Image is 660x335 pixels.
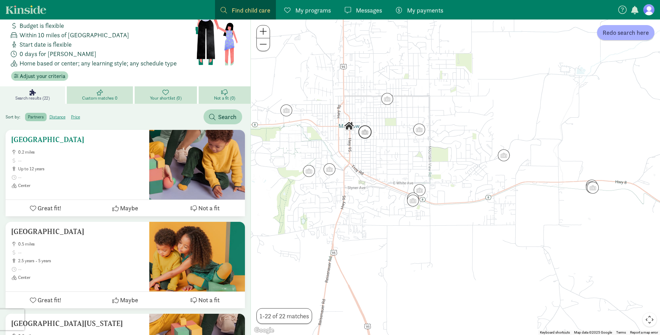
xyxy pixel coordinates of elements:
span: 0 days for [PERSON_NAME] [19,49,96,59]
span: Find child care [232,6,270,15]
button: Keyboard shortcuts [540,330,570,335]
button: Not a fit [165,292,245,308]
button: Search [204,109,242,124]
button: Map camera controls [643,313,657,327]
span: 2.5 years - 5 years [18,258,144,264]
span: 1-22 of 22 matches [260,311,309,321]
a: Kinside [6,5,46,14]
span: Center [18,275,144,280]
a: Custom matches 0 [67,86,135,104]
button: Great fit! [6,200,85,216]
span: My payments [407,6,443,15]
div: Click to see details [586,181,598,193]
button: Great fit! [6,292,85,308]
span: Within 10 miles of [GEOGRAPHIC_DATA] [19,30,129,40]
h5: [GEOGRAPHIC_DATA] [11,227,144,236]
a: Report a map error [630,330,658,334]
span: Sort by: [6,114,24,120]
div: Click to see details [413,124,425,135]
span: Messages [356,6,382,15]
button: Adjust your criteria [11,71,68,81]
a: Open this area in Google Maps (opens a new window) [253,326,276,335]
label: distance [47,113,68,121]
div: Click to see details [407,193,419,204]
a: Your shortlist (0) [135,86,199,104]
div: Click to see details [358,125,372,139]
div: Click to see details [303,165,315,177]
div: Click to see details [280,104,292,116]
button: Maybe [85,200,165,216]
label: price [68,113,83,121]
div: Click to see details [587,182,599,194]
span: Custom matches 0 [82,95,118,101]
span: Not a fit (0) [214,95,235,101]
label: partners [25,113,46,121]
span: Maybe [120,295,138,305]
div: Click to see details [498,149,510,161]
span: Search [218,112,237,122]
span: Redo search here [603,28,649,37]
span: Start date is flexible [19,40,72,49]
span: Your shortlist (0) [150,95,182,101]
span: Budget is flexible [19,21,64,30]
span: Great fit! [38,203,61,213]
div: Click to see details [414,184,426,196]
span: Great fit! [38,295,61,305]
span: Center [18,183,144,188]
span: Search results (22) [15,95,50,101]
button: Redo search here [597,25,654,40]
img: Google [253,326,276,335]
span: Maybe [120,203,138,213]
span: 0.5 miles [18,241,144,247]
div: Click to see details [324,163,335,175]
span: Not a fit [198,295,220,305]
button: Not a fit [165,200,245,216]
span: up to 12 years [18,166,144,172]
span: Home based or center; any learning style; any schedule type [19,59,177,68]
span: Not a fit [198,203,220,213]
div: Click to see details [343,120,355,132]
button: Maybe [85,292,165,308]
a: Terms (opens in new tab) [616,330,626,334]
span: 0.2 miles [18,149,144,155]
div: Click to see details [407,195,419,207]
h5: [GEOGRAPHIC_DATA] [11,135,144,144]
div: Click to see details [586,180,598,192]
span: Adjust your criteria [20,72,65,80]
div: Click to see details [381,93,393,105]
h5: [GEOGRAPHIC_DATA][US_STATE] [11,319,144,328]
a: Not a fit (0) [199,86,251,104]
span: My programs [295,6,331,15]
span: Map data ©2025 Google [574,330,612,334]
